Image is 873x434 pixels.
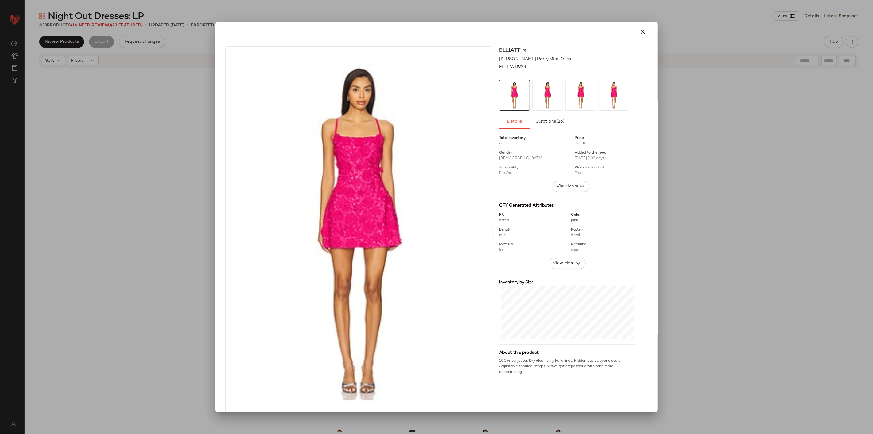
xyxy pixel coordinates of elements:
[535,119,565,124] span: Curations
[499,46,520,55] span: ELLIATT
[523,49,526,52] img: svg%3e
[566,80,596,110] img: ELLI-WD928_V1.jpg
[499,64,526,70] span: ELLI-WD928
[499,202,635,209] div: CFY Generated Attributes
[549,258,586,269] button: View More
[533,80,563,110] img: ELLI-WD928_V1.jpg
[507,119,522,124] span: Details
[556,119,565,124] span: (16)
[499,279,635,286] div: Inventory by Size
[499,80,530,110] img: ELLI-WD928_V1.jpg
[599,80,629,110] img: ELLI-WD928_V1.jpg
[553,181,589,192] button: View More
[499,358,635,375] div: 100% polyester. Dry clean only. Fully lined. Hidden back zipper closure. Adjustable shoulder stra...
[553,260,575,267] span: View More
[556,183,578,190] span: View More
[226,47,492,419] img: ELLI-WD928_V1.jpg
[499,349,635,356] div: About this product
[499,56,571,62] span: [PERSON_NAME] Party Mini Dress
